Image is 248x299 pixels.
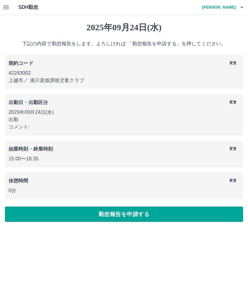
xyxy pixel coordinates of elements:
button: 変更 [227,145,239,152]
p: 出勤 [9,116,239,123]
p: 0分 [9,187,239,194]
button: 勤怠報告を申請する [5,207,243,222]
b: 契約コード [9,61,33,66]
p: 上越市 ／ 浦川原放課後児童クラブ [9,77,239,84]
button: 変更 [227,60,239,66]
p: 42283002 [9,69,239,77]
b: 始業時刻・終業時刻 [9,146,53,151]
b: 出勤日・出勤区分 [9,100,48,105]
p: コメント: [9,123,239,131]
p: 15:00 〜 18:35 [9,155,239,163]
p: 下記の内容で勤怠報告をします。よろしければ 「勤怠報告を申請する」を押してください。 [5,40,243,47]
b: 休憩時間 [9,178,28,183]
h1: 2025年09月24日(水) [5,22,243,33]
p: 2025年09月24日(水) [9,109,239,116]
button: 変更 [227,99,239,106]
button: 変更 [227,177,239,184]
